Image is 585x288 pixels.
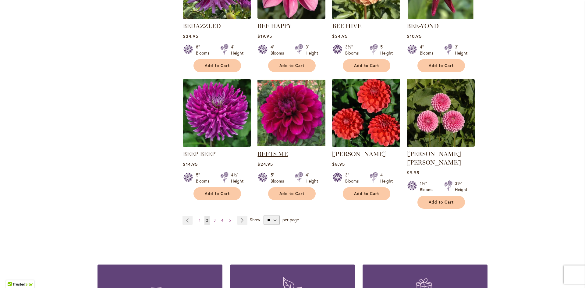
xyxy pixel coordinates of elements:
[193,187,241,200] button: Add to Cart
[332,142,400,148] a: BENJAMIN MATTHEW
[257,150,288,158] a: BEETS ME
[183,14,251,20] a: Bedazzled
[354,191,379,196] span: Add to Cart
[407,33,421,39] span: $10.95
[231,172,243,184] div: 4½' Height
[332,161,345,167] span: $8.95
[279,63,304,68] span: Add to Cart
[214,218,216,222] span: 3
[212,216,217,225] a: 3
[205,63,230,68] span: Add to Cart
[183,161,197,167] span: $14.95
[429,63,454,68] span: Add to Cart
[407,142,475,148] a: BETTY ANNE
[429,200,454,205] span: Add to Cart
[197,216,202,225] a: 1
[345,172,362,184] div: 3" Blooms
[257,14,325,20] a: BEE HAPPY
[271,172,288,184] div: 5" Blooms
[268,187,316,200] button: Add to Cart
[257,33,272,39] span: $19.95
[407,22,439,30] a: BEE-YOND
[221,218,223,222] span: 4
[5,266,22,283] iframe: Launch Accessibility Center
[257,79,325,147] img: BEETS ME
[345,44,362,56] div: 3½" Blooms
[420,180,437,193] div: 1½" Blooms
[257,161,273,167] span: $24.95
[206,218,208,222] span: 2
[199,218,200,222] span: 1
[279,191,304,196] span: Add to Cart
[196,44,213,56] div: 8" Blooms
[250,217,260,222] span: Show
[271,44,288,56] div: 4" Blooms
[183,33,198,39] span: $24.95
[332,79,400,147] img: BENJAMIN MATTHEW
[380,44,393,56] div: 5' Height
[407,79,475,147] img: BETTY ANNE
[420,44,437,56] div: 4" Blooms
[332,22,361,30] a: BEE HIVE
[196,172,213,184] div: 5" Blooms
[229,218,231,222] span: 5
[343,187,390,200] button: Add to Cart
[268,59,316,72] button: Add to Cart
[417,196,465,209] button: Add to Cart
[407,170,419,176] span: $9.95
[282,217,299,222] span: per page
[343,59,390,72] button: Add to Cart
[183,22,221,30] a: BEDAZZLED
[407,150,461,166] a: [PERSON_NAME] [PERSON_NAME]
[227,216,232,225] a: 5
[306,172,318,184] div: 4' Height
[183,150,215,158] a: BEEP BEEP
[306,44,318,56] div: 3' Height
[407,14,475,20] a: BEE-YOND
[455,44,467,56] div: 3' Height
[455,180,467,193] div: 3½' Height
[183,79,251,147] img: BEEP BEEP
[205,191,230,196] span: Add to Cart
[332,14,400,20] a: BEE HIVE
[193,59,241,72] button: Add to Cart
[354,63,379,68] span: Add to Cart
[257,22,292,30] a: BEE HAPPY
[332,150,386,158] a: [PERSON_NAME]
[332,33,347,39] span: $24.95
[417,59,465,72] button: Add to Cart
[380,172,393,184] div: 4' Height
[183,142,251,148] a: BEEP BEEP
[257,142,325,148] a: BEETS ME
[231,44,243,56] div: 4' Height
[220,216,225,225] a: 4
